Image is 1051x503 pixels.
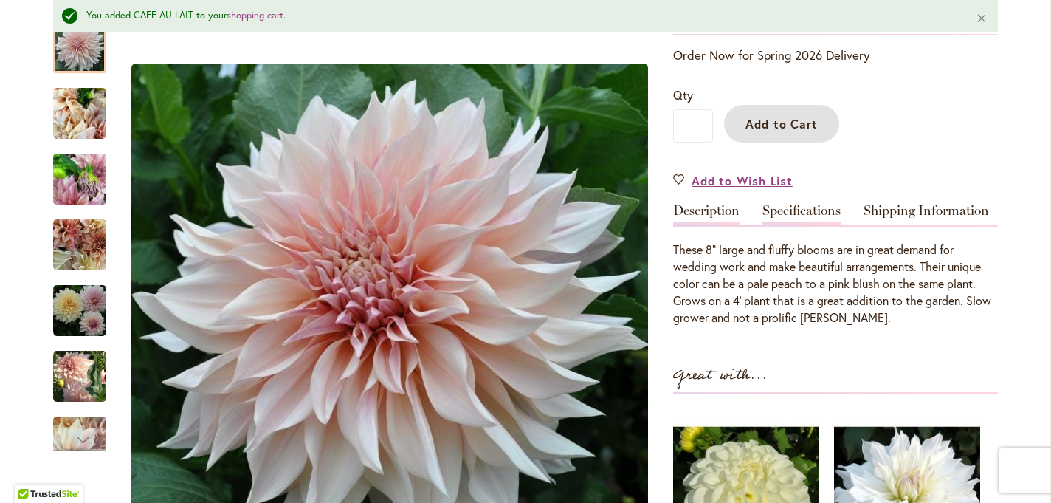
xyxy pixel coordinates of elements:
[53,144,106,215] img: Café Au Lait
[673,363,768,388] strong: Great with...
[673,204,740,225] a: Description
[53,219,106,272] img: Café Au Lait
[673,204,998,326] div: Detailed Product Info
[53,139,121,205] div: Café Au Lait
[53,270,121,336] div: Café Au Lait
[692,172,793,189] span: Add to Wish List
[724,105,839,143] button: Add to Cart
[227,9,283,21] a: shopping cart
[53,205,121,270] div: Café Au Lait
[53,402,121,468] div: Café Au Lait
[53,336,121,402] div: Café Au Lait
[11,451,52,492] iframe: Launch Accessibility Center
[762,204,841,225] a: Specifications
[53,284,106,338] img: Café Au Lait
[673,47,998,64] p: Order Now for Spring 2026 Delivery
[673,87,693,103] span: Qty
[745,116,819,131] span: Add to Cart
[53,73,121,139] div: Café Au Lait
[86,9,954,23] div: You added CAFE AU LAIT to your .
[53,428,106,451] div: Next
[864,204,989,225] a: Shipping Information
[673,242,998,326] div: These 8" large and fluffy blooms are in great demand for wedding work and make beautiful arrangem...
[673,172,793,189] a: Add to Wish List
[53,78,106,149] img: Café Au Lait
[53,349,106,403] img: Café Au Lait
